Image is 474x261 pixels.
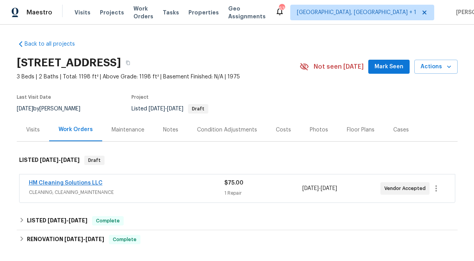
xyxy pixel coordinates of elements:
[393,126,409,134] div: Cases
[64,236,83,242] span: [DATE]
[75,9,91,16] span: Visits
[163,10,179,15] span: Tasks
[375,62,403,72] span: Mark Seen
[27,216,87,225] h6: LISTED
[40,157,80,163] span: -
[64,236,104,242] span: -
[133,5,153,20] span: Work Orders
[310,126,328,134] div: Photos
[276,126,291,134] div: Costs
[85,236,104,242] span: [DATE]
[17,40,92,48] a: Back to all projects
[131,106,208,112] span: Listed
[59,126,93,133] div: Work Orders
[17,148,458,173] div: LISTED [DATE]-[DATE]Draft
[17,59,121,67] h2: [STREET_ADDRESS]
[189,107,208,111] span: Draft
[188,9,219,16] span: Properties
[131,95,149,99] span: Project
[48,218,87,223] span: -
[149,106,165,112] span: [DATE]
[61,157,80,163] span: [DATE]
[297,9,416,16] span: [GEOGRAPHIC_DATA], [GEOGRAPHIC_DATA] + 1
[29,180,103,186] a: HM Cleaning Solutions LLC
[414,60,458,74] button: Actions
[149,106,183,112] span: -
[48,218,66,223] span: [DATE]
[110,236,140,243] span: Complete
[302,186,319,191] span: [DATE]
[112,126,144,134] div: Maintenance
[27,9,52,16] span: Maestro
[19,156,80,165] h6: LISTED
[26,126,40,134] div: Visits
[163,126,178,134] div: Notes
[224,180,243,186] span: $75.00
[321,186,337,191] span: [DATE]
[228,5,266,20] span: Geo Assignments
[17,230,458,249] div: RENOVATION [DATE]-[DATE]Complete
[279,5,284,12] div: 63
[368,60,410,74] button: Mark Seen
[93,217,123,225] span: Complete
[17,211,458,230] div: LISTED [DATE]-[DATE]Complete
[314,63,364,71] span: Not seen [DATE]
[40,157,59,163] span: [DATE]
[167,106,183,112] span: [DATE]
[69,218,87,223] span: [DATE]
[100,9,124,16] span: Projects
[17,106,33,112] span: [DATE]
[302,185,337,192] span: -
[17,104,90,114] div: by [PERSON_NAME]
[384,185,429,192] span: Vendor Accepted
[17,95,51,99] span: Last Visit Date
[85,156,104,164] span: Draft
[224,189,302,197] div: 1 Repair
[17,73,300,81] span: 3 Beds | 2 Baths | Total: 1198 ft² | Above Grade: 1198 ft² | Basement Finished: N/A | 1975
[347,126,375,134] div: Floor Plans
[27,235,104,244] h6: RENOVATION
[421,62,451,72] span: Actions
[29,188,224,196] span: CLEANING, CLEANING_MAINTENANCE
[197,126,257,134] div: Condition Adjustments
